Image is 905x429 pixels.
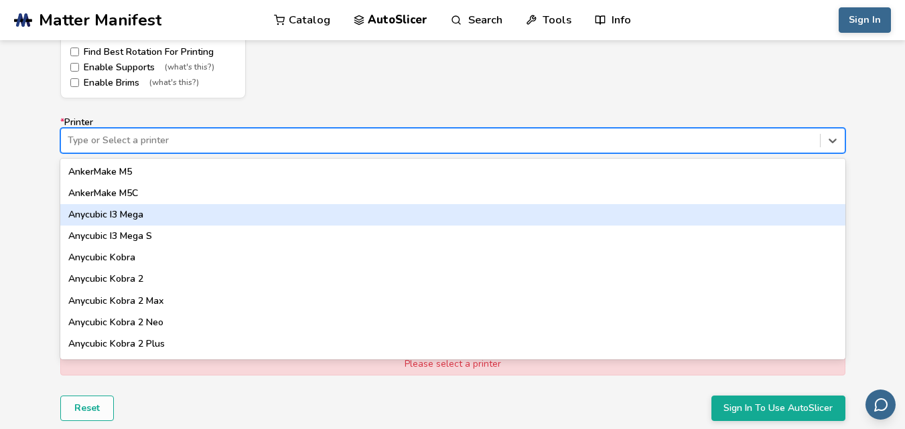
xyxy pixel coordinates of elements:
label: Printer [60,117,845,153]
input: Find Best Rotation For Printing [70,48,79,56]
input: Enable Brims(what's this?) [70,78,79,87]
span: (what's this?) [149,78,199,88]
div: Anycubic Kobra 2 [60,268,845,290]
span: (what's this?) [165,63,214,72]
div: AnkerMake M5 [60,161,845,183]
div: Anycubic Kobra 2 Pro [60,355,845,376]
div: Anycubic I3 Mega S [60,226,845,247]
button: Send feedback via email [865,390,896,420]
div: Anycubic Kobra 2 Max [60,290,845,312]
button: Sign In To Use AutoSlicer [711,396,845,421]
button: Reset [60,396,114,421]
span: Matter Manifest [39,11,161,29]
input: *PrinterType or Select a printerAnkerMake M5AnkerMake M5CAnycubic I3 MegaAnycubic I3 Mega SAnycub... [68,135,70,146]
div: Anycubic I3 Mega [60,204,845,226]
input: Enable Supports(what's this?) [70,63,79,72]
button: Sign In [839,7,891,33]
label: Enable Supports [70,62,236,73]
div: Anycubic Kobra 2 Plus [60,333,845,355]
div: Please select a printer [60,353,845,375]
div: Anycubic Kobra [60,247,845,268]
div: Anycubic Kobra 2 Neo [60,312,845,333]
label: Find Best Rotation For Printing [70,47,236,58]
div: AnkerMake M5C [60,183,845,204]
label: Enable Brims [70,78,236,88]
